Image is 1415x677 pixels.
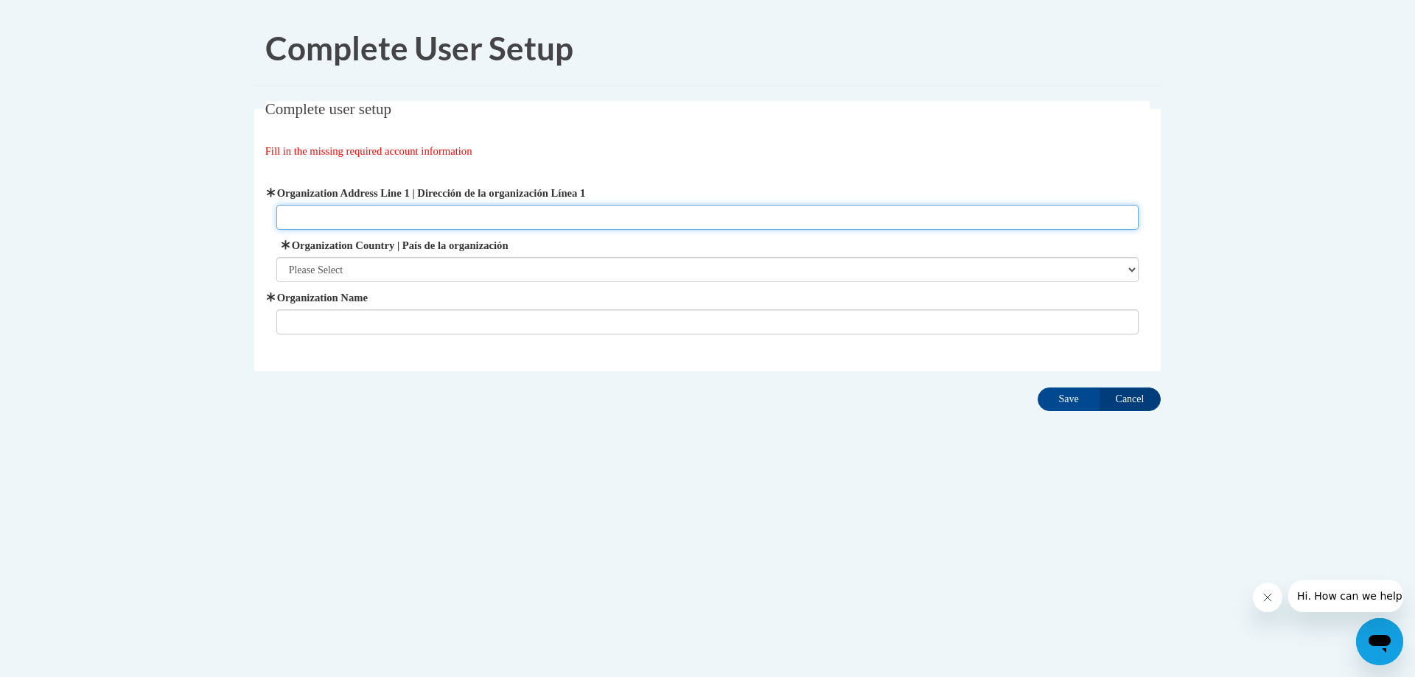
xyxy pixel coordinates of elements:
iframe: Close message [1253,583,1282,612]
input: Metadata input [276,309,1139,334]
span: Fill in the missing required account information [265,145,472,157]
span: Complete user setup [265,100,391,118]
input: Metadata input [276,205,1139,230]
iframe: Button to launch messaging window [1356,618,1403,665]
iframe: Message from company [1288,580,1403,612]
label: Organization Address Line 1 | Dirección de la organización Línea 1 [276,185,1139,201]
input: Cancel [1099,387,1161,411]
label: Organization Country | País de la organización [276,237,1139,253]
label: Organization Name [276,290,1139,306]
span: Hi. How can we help? [9,10,119,22]
span: Complete User Setup [265,29,573,67]
input: Save [1038,387,1100,411]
